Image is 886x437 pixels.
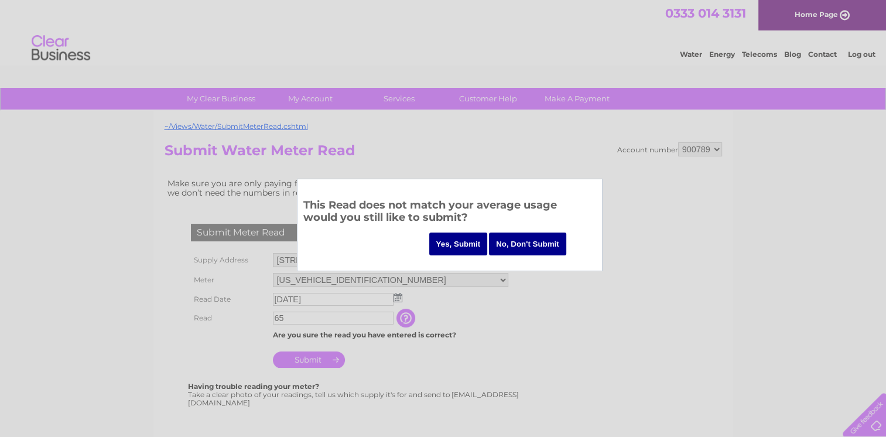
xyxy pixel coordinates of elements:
[665,6,746,21] a: 0333 014 3131
[429,233,488,255] input: Yes, Submit
[489,233,566,255] input: No, Don't Submit
[808,50,837,59] a: Contact
[847,50,875,59] a: Log out
[680,50,702,59] a: Water
[31,30,91,66] img: logo.png
[167,6,720,57] div: Clear Business is a trading name of Verastar Limited (registered in [GEOGRAPHIC_DATA] No. 3667643...
[784,50,801,59] a: Blog
[303,197,596,229] h3: This Read does not match your average usage would you still like to submit?
[742,50,777,59] a: Telecoms
[709,50,735,59] a: Energy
